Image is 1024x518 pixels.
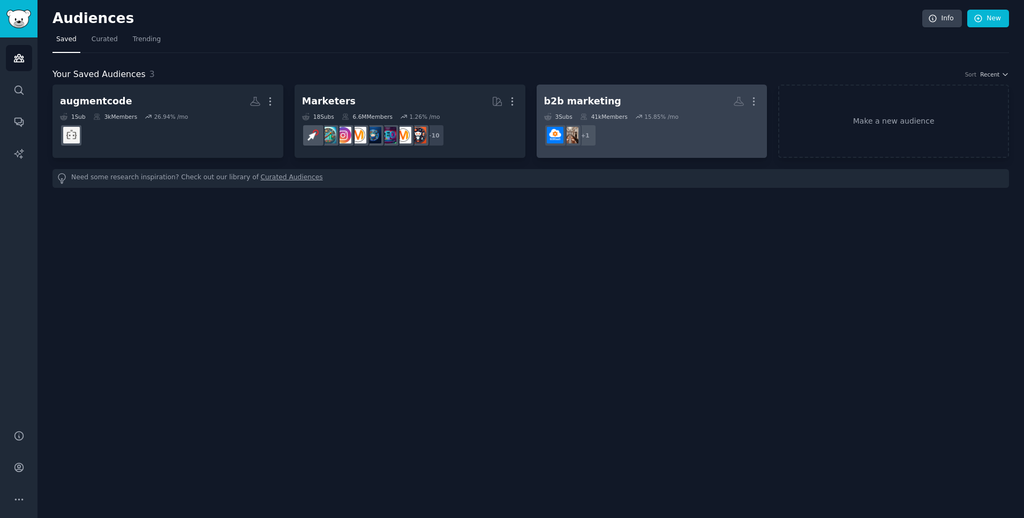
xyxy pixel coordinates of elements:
[302,95,356,108] div: Marketers
[574,124,597,147] div: + 1
[302,113,334,120] div: 18 Sub s
[778,85,1009,158] a: Make a new audience
[52,68,146,81] span: Your Saved Audiences
[395,127,411,143] img: marketing
[60,95,132,108] div: augmentcode
[580,113,628,120] div: 41k Members
[63,127,80,143] img: AugmentCodeAI
[967,10,1009,28] a: New
[154,113,189,120] div: 26.94 % /mo
[6,10,31,28] img: GummySearch logo
[52,85,283,158] a: augmentcode1Sub3kMembers26.94% /moAugmentCodeAI
[93,113,137,120] div: 3k Members
[133,35,161,44] span: Trending
[56,35,77,44] span: Saved
[295,85,525,158] a: Marketers18Subs6.6MMembers1.26% /mo+10socialmediamarketingSEOdigital_marketingDigitalMarketingIns...
[129,31,164,53] a: Trending
[380,127,396,143] img: SEO
[644,113,679,120] div: 15.85 % /mo
[980,71,999,78] span: Recent
[342,113,393,120] div: 6.6M Members
[562,127,578,143] img: B2BBizNews
[965,71,977,78] div: Sort
[305,127,321,143] img: PPC
[410,113,440,120] div: 1.26 % /mo
[365,127,381,143] img: digital_marketing
[922,10,962,28] a: Info
[544,95,621,108] div: b2b marketing
[410,127,426,143] img: socialmedia
[60,113,86,120] div: 1 Sub
[52,10,922,27] h2: Audiences
[350,127,366,143] img: DigitalMarketing
[422,124,445,147] div: + 10
[537,85,767,158] a: b2b marketing3Subs41kMembers15.85% /mo+1B2BBizNewsB2BSaaS
[547,127,563,143] img: B2BSaaS
[149,69,155,79] span: 3
[335,127,351,143] img: InstagramMarketing
[52,169,1009,188] div: Need some research inspiration? Check out our library of
[320,127,336,143] img: Affiliatemarketing
[980,71,1009,78] button: Recent
[544,113,573,120] div: 3 Sub s
[261,173,323,184] a: Curated Audiences
[88,31,122,53] a: Curated
[92,35,118,44] span: Curated
[52,31,80,53] a: Saved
